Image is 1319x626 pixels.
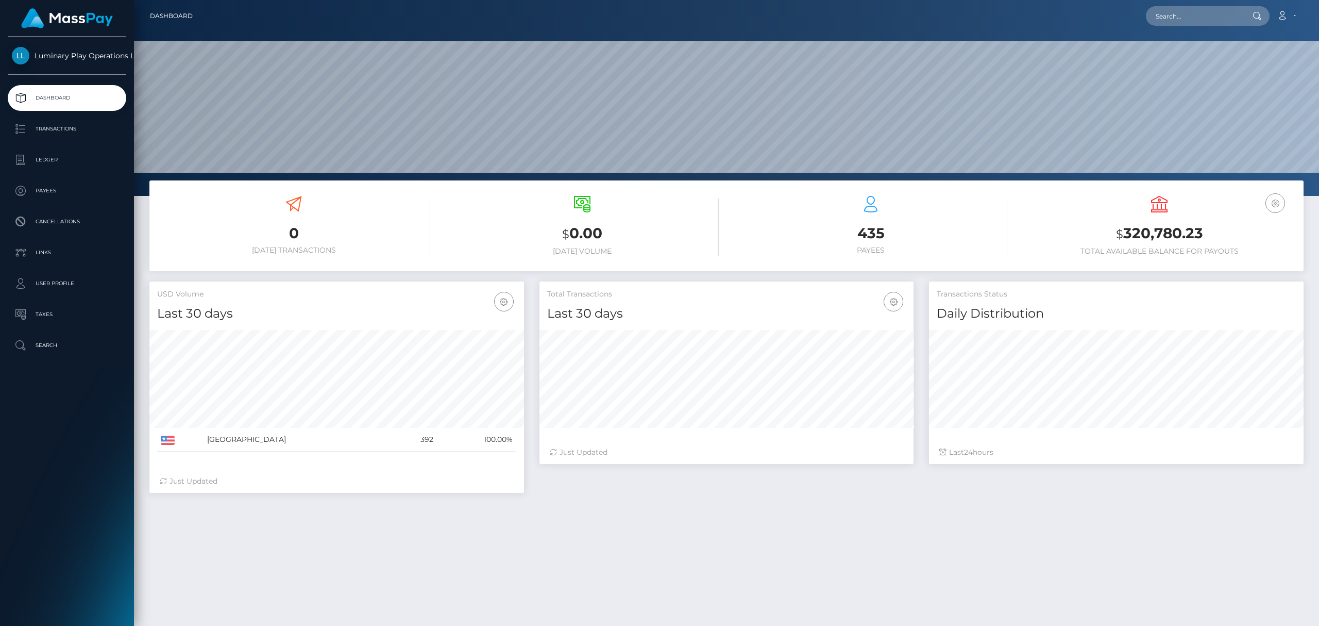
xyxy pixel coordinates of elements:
[562,227,569,241] small: $
[937,289,1296,300] h5: Transactions Status
[204,428,393,452] td: [GEOGRAPHIC_DATA]
[964,448,973,457] span: 24
[157,305,516,323] h4: Last 30 days
[8,85,126,111] a: Dashboard
[8,147,126,173] a: Ledger
[1023,223,1296,244] h3: 320,780.23
[12,276,122,291] p: User Profile
[437,428,516,452] td: 100.00%
[8,178,126,204] a: Payees
[547,305,906,323] h4: Last 30 days
[12,338,122,353] p: Search
[157,246,430,255] h6: [DATE] Transactions
[446,247,719,256] h6: [DATE] Volume
[12,245,122,260] p: Links
[8,333,126,358] a: Search
[157,289,516,300] h5: USD Volume
[160,476,514,487] div: Just Updated
[12,47,29,64] img: Luminary Play Operations Limited
[12,214,122,229] p: Cancellations
[8,302,126,327] a: Taxes
[550,447,904,458] div: Just Updated
[12,307,122,322] p: Taxes
[8,271,126,296] a: User Profile
[157,223,430,243] h3: 0
[734,246,1007,255] h6: Payees
[1116,227,1123,241] small: $
[8,209,126,235] a: Cancellations
[8,116,126,142] a: Transactions
[1023,247,1296,256] h6: Total Available Balance for Payouts
[446,223,719,244] h3: 0.00
[939,447,1293,458] div: Last hours
[8,51,126,60] span: Luminary Play Operations Limited
[12,183,122,199] p: Payees
[21,8,113,28] img: MassPay Logo
[547,289,906,300] h5: Total Transactions
[1146,6,1243,26] input: Search...
[150,5,193,27] a: Dashboard
[393,428,437,452] td: 392
[937,305,1296,323] h4: Daily Distribution
[161,436,175,445] img: US.png
[12,152,122,168] p: Ledger
[8,240,126,266] a: Links
[12,90,122,106] p: Dashboard
[12,121,122,137] p: Transactions
[734,223,1007,243] h3: 435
